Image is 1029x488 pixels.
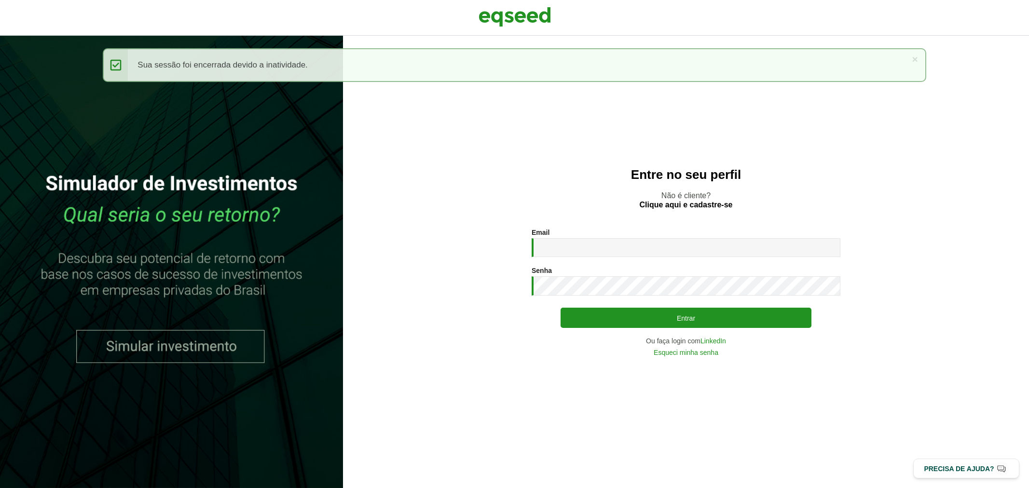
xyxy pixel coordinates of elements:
[532,229,549,236] label: Email
[362,191,1010,209] p: Não é cliente?
[912,54,918,64] a: ×
[362,168,1010,182] h2: Entre no seu perfil
[640,201,733,209] a: Clique aqui e cadastre-se
[479,5,551,29] img: EqSeed Logo
[654,349,718,356] a: Esqueci minha senha
[561,308,811,328] button: Entrar
[532,267,552,274] label: Senha
[700,338,726,344] a: LinkedIn
[103,48,926,82] div: Sua sessão foi encerrada devido a inatividade.
[532,338,840,344] div: Ou faça login com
